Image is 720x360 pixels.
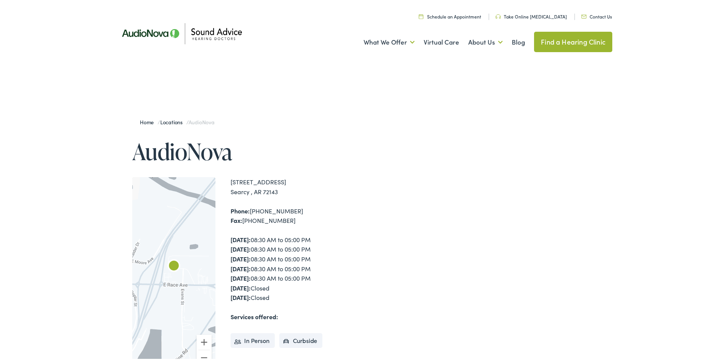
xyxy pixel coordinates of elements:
[279,332,323,347] li: Curbside
[140,117,214,124] span: / /
[231,215,242,223] strong: Fax:
[231,292,251,300] strong: [DATE]:
[231,272,251,281] strong: [DATE]:
[197,333,212,348] button: Zoom in
[231,282,251,290] strong: [DATE]:
[231,243,251,252] strong: [DATE]:
[231,205,250,213] strong: Phone:
[419,12,481,18] a: Schedule an Appointment
[512,27,525,55] a: Blog
[189,117,214,124] span: AudioNova
[468,27,503,55] a: About Us
[495,12,567,18] a: Take Online [MEDICAL_DATA]
[581,13,587,17] img: Icon representing mail communication in a unique green color, indicative of contact or communicat...
[231,263,251,271] strong: [DATE]:
[534,30,612,51] a: Find a Hearing Clinic
[231,311,278,319] strong: Services offered:
[165,256,183,274] div: AudioNova
[160,117,186,124] a: Locations
[424,27,459,55] a: Virtual Care
[231,253,251,261] strong: [DATE]:
[231,205,363,224] div: [PHONE_NUMBER] [PHONE_NUMBER]
[231,176,363,195] div: [STREET_ADDRESS] Searcy , AR 72143
[495,13,501,17] img: Headphone icon in a unique green color, suggesting audio-related services or features.
[419,12,423,17] img: Calendar icon in a unique green color, symbolizing scheduling or date-related features.
[364,27,415,55] a: What We Offer
[581,12,612,18] a: Contact Us
[231,234,251,242] strong: [DATE]:
[231,233,363,301] div: 08:30 AM to 05:00 PM 08:30 AM to 05:00 PM 08:30 AM to 05:00 PM 08:30 AM to 05:00 PM 08:30 AM to 0...
[140,117,158,124] a: Home
[132,138,363,162] h1: AudioNova
[231,332,275,347] li: In Person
